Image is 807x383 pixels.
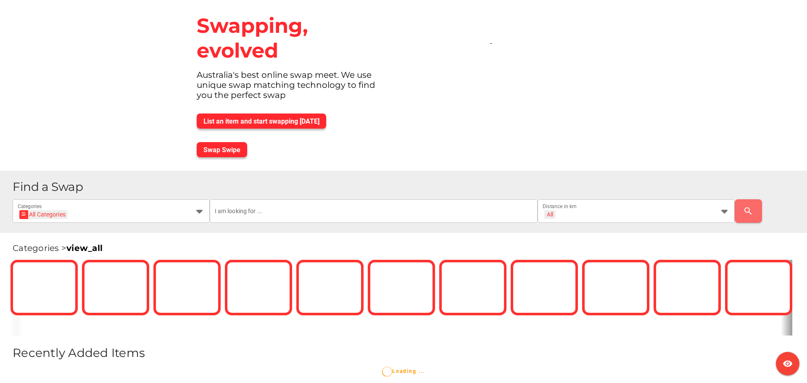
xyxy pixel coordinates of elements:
[203,117,319,125] span: List an item and start swapping [DATE]
[190,7,398,70] div: Swapping, evolved
[382,368,425,374] span: Loading ...
[197,142,247,157] button: Swap Swipe
[203,146,240,154] span: Swap Swipe
[783,359,793,369] i: visibility
[547,211,553,218] div: All
[13,243,103,253] span: Categories >
[743,206,753,216] i: search
[215,199,533,223] input: I am looking for ...
[22,210,66,219] div: All Categories
[66,243,103,253] a: view_all
[190,70,398,107] div: Australia's best online swap meet. We use unique swap matching technology to find you the perfect...
[13,181,800,193] h1: Find a Swap
[197,114,326,129] button: List an item and start swapping [DATE]
[13,346,145,360] span: Recently Added Items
